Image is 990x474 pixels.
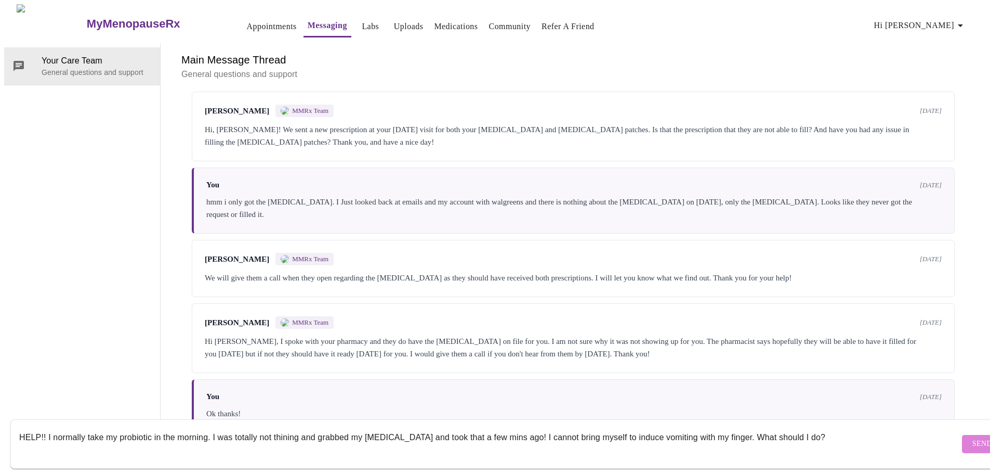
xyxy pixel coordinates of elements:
div: Hi [PERSON_NAME], I spoke with your pharmacy and they do have the [MEDICAL_DATA] on file for you.... [205,335,942,360]
p: General questions and support [181,68,965,81]
img: MMRX [281,255,289,263]
div: hmm i only got the [MEDICAL_DATA]. I Just looked back at emails and my account with walgreens and... [206,196,942,221]
img: MMRX [281,318,289,327]
span: [DATE] [920,318,942,327]
span: MMRx Team [292,318,328,327]
span: Hi [PERSON_NAME] [874,18,967,33]
button: Refer a Friend [537,16,599,37]
button: Medications [430,16,482,37]
a: Community [489,19,531,34]
span: MMRx Team [292,255,328,263]
button: Uploads [390,16,428,37]
div: Ok thanks! [206,407,942,420]
span: [DATE] [920,107,942,115]
button: Hi [PERSON_NAME] [870,15,971,36]
a: MyMenopauseRx [85,6,221,42]
button: Labs [354,16,387,37]
a: Refer a Friend [542,19,595,34]
span: [PERSON_NAME] [205,318,269,327]
a: Labs [362,19,379,34]
a: Medications [434,19,478,34]
p: General questions and support [42,67,152,78]
span: [DATE] [920,181,942,189]
h3: MyMenopauseRx [87,17,180,31]
a: Messaging [308,18,347,33]
button: Community [485,16,535,37]
h6: Main Message Thread [181,52,965,68]
img: MyMenopauseRx Logo [17,4,85,43]
span: [DATE] [920,255,942,263]
div: We will give them a call when they open regarding the [MEDICAL_DATA] as they should have received... [205,272,942,284]
span: You [206,181,219,189]
a: Appointments [247,19,297,34]
span: Your Care Team [42,55,152,67]
span: [PERSON_NAME] [205,107,269,116]
button: Messaging [303,15,351,37]
a: Uploads [394,19,424,34]
span: You [206,392,219,401]
span: MMRx Team [292,107,328,115]
div: Your Care TeamGeneral questions and support [4,47,160,85]
div: Hi, [PERSON_NAME]! We sent a new prescription at your [DATE] visit for both your [MEDICAL_DATA] a... [205,123,942,148]
span: [DATE] [920,393,942,401]
img: MMRX [281,107,289,115]
span: [PERSON_NAME] [205,255,269,264]
textarea: Send a message about your appointment [19,427,959,460]
button: Appointments [243,16,301,37]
